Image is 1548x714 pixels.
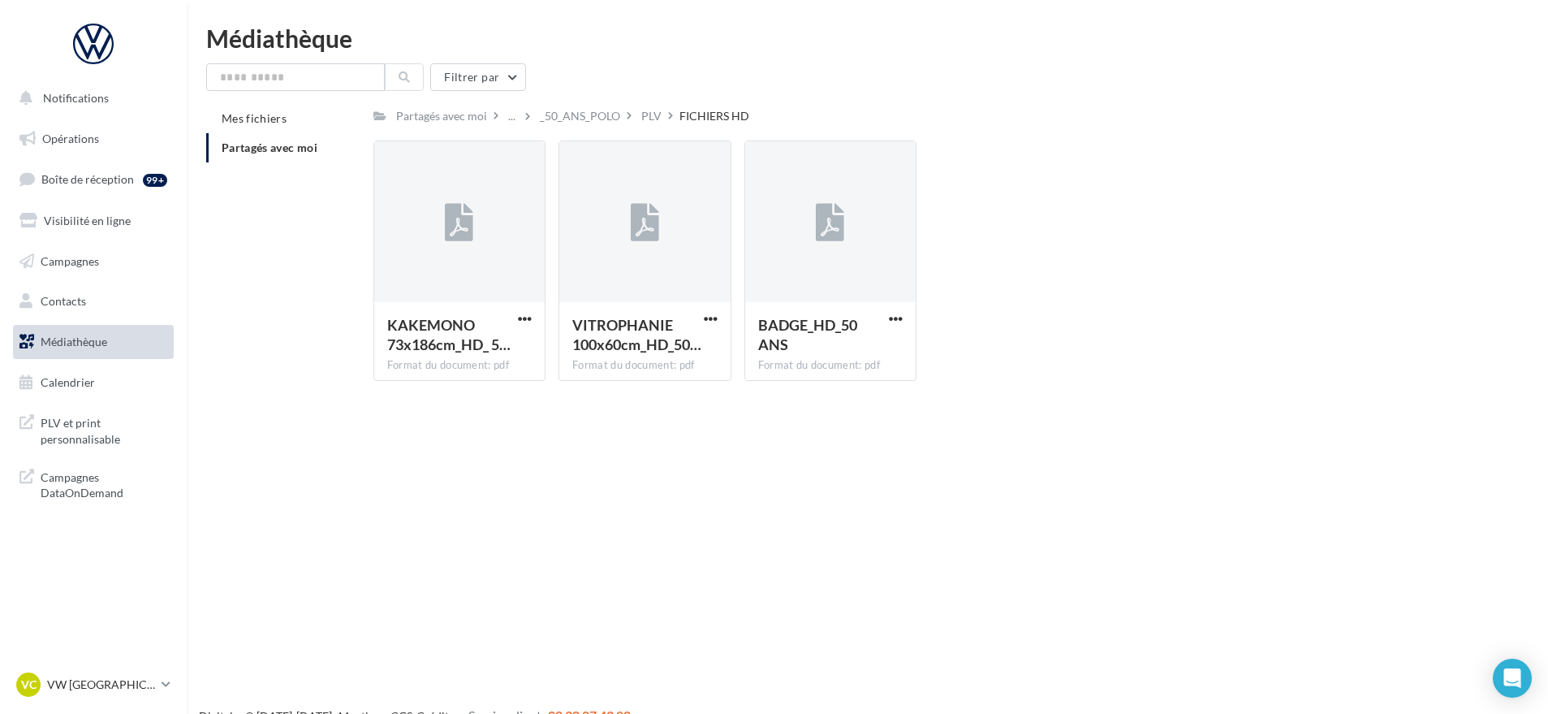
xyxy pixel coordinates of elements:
[10,122,177,156] a: Opérations
[41,253,99,267] span: Campagnes
[387,358,532,373] div: Format du document: pdf
[387,316,511,353] span: KAKEMONO 73x186cm_HD_ 50 ANS
[41,172,134,186] span: Boîte de réception
[572,316,701,353] span: VITROPHANIE 100x60cm_HD_50 ANS
[10,204,177,238] a: Visibilité en ligne
[41,294,86,308] span: Contacts
[41,335,107,348] span: Médiathèque
[10,460,177,508] a: Campagnes DataOnDemand
[758,316,857,353] span: BADGE_HD_50 ANS
[10,366,177,400] a: Calendrier
[505,105,519,128] div: ...
[679,108,749,124] div: FICHIERS HD
[13,669,174,700] a: VC VW [GEOGRAPHIC_DATA]
[42,132,99,145] span: Opérations
[10,405,177,453] a: PLV et print personnalisable
[41,375,95,389] span: Calendrier
[1493,659,1532,698] div: Open Intercom Messenger
[641,108,662,124] div: PLV
[222,111,287,125] span: Mes fichiers
[41,412,167,447] span: PLV et print personnalisable
[10,244,177,279] a: Campagnes
[143,174,167,187] div: 99+
[430,63,526,91] button: Filtrer par
[396,108,487,124] div: Partagés avec moi
[44,214,131,227] span: Visibilité en ligne
[21,677,37,693] span: VC
[10,81,170,115] button: Notifications
[43,91,109,105] span: Notifications
[540,108,620,124] div: _50_ANS_POLO
[206,26,1529,50] div: Médiathèque
[41,466,167,501] span: Campagnes DataOnDemand
[10,284,177,318] a: Contacts
[758,358,903,373] div: Format du document: pdf
[10,162,177,197] a: Boîte de réception99+
[47,677,155,693] p: VW [GEOGRAPHIC_DATA]
[572,358,717,373] div: Format du document: pdf
[222,141,317,154] span: Partagés avec moi
[10,325,177,359] a: Médiathèque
